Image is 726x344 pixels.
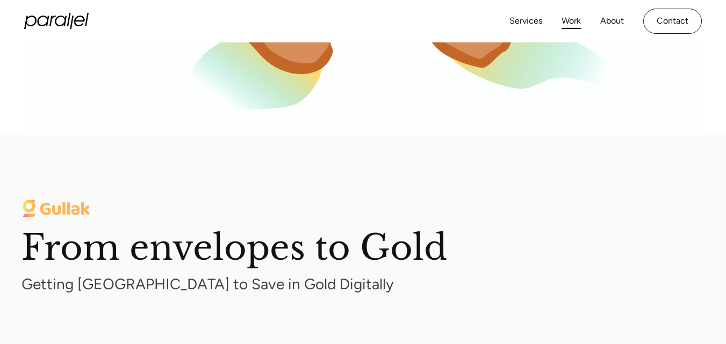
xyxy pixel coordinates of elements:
a: About [600,13,624,29]
a: Work [562,13,581,29]
p: Getting [GEOGRAPHIC_DATA] to Save in Gold Digitally [21,274,705,295]
a: Services [509,13,542,29]
h1: From envelopes to Gold [21,226,705,269]
a: Contact [643,9,702,34]
a: home [24,13,89,29]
